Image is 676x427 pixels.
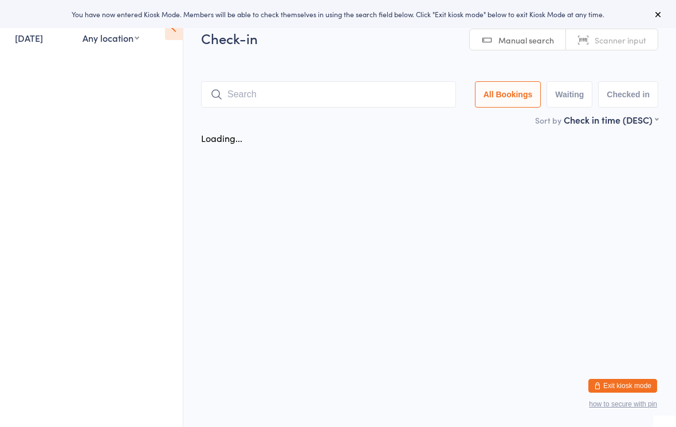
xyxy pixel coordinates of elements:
button: Checked in [598,81,658,108]
span: Scanner input [595,34,646,46]
div: Loading... [201,132,242,144]
h2: Check-in [201,29,658,48]
a: [DATE] [15,31,43,44]
div: Any location [82,31,139,44]
button: All Bookings [475,81,541,108]
div: Check in time (DESC) [564,113,658,126]
button: Exit kiosk mode [588,379,657,393]
button: how to secure with pin [589,400,657,408]
div: You have now entered Kiosk Mode. Members will be able to check themselves in using the search fie... [18,9,658,19]
input: Search [201,81,456,108]
button: Waiting [547,81,592,108]
span: Manual search [498,34,554,46]
label: Sort by [535,114,561,126]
